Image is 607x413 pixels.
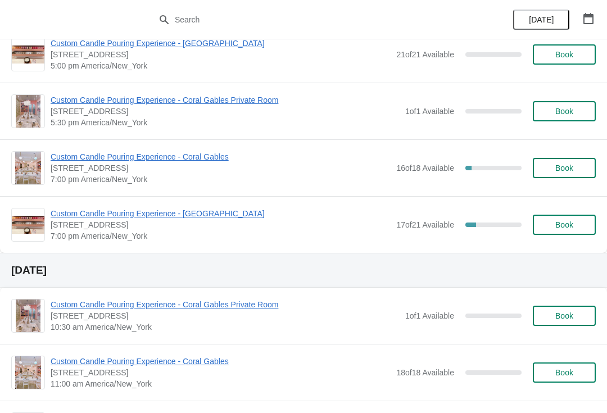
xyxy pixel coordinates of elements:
span: [STREET_ADDRESS] [51,219,391,230]
span: Custom Candle Pouring Experience - Coral Gables [51,151,391,162]
span: 10:30 am America/New_York [51,321,400,333]
span: Custom Candle Pouring Experience - Coral Gables Private Room [51,94,400,106]
span: 7:00 pm America/New_York [51,230,391,242]
img: Custom Candle Pouring Experience - Coral Gables | 154 Giralda Avenue, Coral Gables, FL, USA | 7:0... [15,152,42,184]
span: Book [555,164,573,173]
span: Custom Candle Pouring Experience - [GEOGRAPHIC_DATA] [51,208,391,219]
span: [STREET_ADDRESS] [51,49,391,60]
button: Book [533,215,596,235]
button: Book [533,101,596,121]
button: Book [533,306,596,326]
span: Book [555,50,573,59]
span: 1 of 1 Available [405,311,454,320]
span: [STREET_ADDRESS] [51,367,391,378]
span: 1 of 1 Available [405,107,454,116]
img: Custom Candle Pouring Experience - Fort Lauderdale | 914 East Las Olas Boulevard, Fort Lauderdale... [12,46,44,64]
span: Book [555,107,573,116]
span: [DATE] [529,15,554,24]
span: Custom Candle Pouring Experience - Coral Gables [51,356,391,367]
span: 16 of 18 Available [396,164,454,173]
button: Book [533,44,596,65]
h2: [DATE] [11,265,596,276]
button: Book [533,362,596,383]
button: [DATE] [513,10,569,30]
button: Book [533,158,596,178]
span: 5:00 pm America/New_York [51,60,391,71]
span: Custom Candle Pouring Experience - Coral Gables Private Room [51,299,400,310]
span: Book [555,220,573,229]
span: 5:30 pm America/New_York [51,117,400,128]
img: Custom Candle Pouring Experience - Fort Lauderdale | 914 East Las Olas Boulevard, Fort Lauderdale... [12,216,44,234]
span: 7:00 pm America/New_York [51,174,391,185]
span: 11:00 am America/New_York [51,378,391,389]
img: Custom Candle Pouring Experience - Coral Gables Private Room | 154 Giralda Avenue, Coral Gables, ... [16,95,40,128]
span: [STREET_ADDRESS] [51,106,400,117]
img: Custom Candle Pouring Experience - Coral Gables | 154 Giralda Avenue, Coral Gables, FL, USA | 11:... [15,356,42,389]
span: Book [555,368,573,377]
input: Search [174,10,455,30]
span: Book [555,311,573,320]
span: [STREET_ADDRESS] [51,310,400,321]
span: 17 of 21 Available [396,220,454,229]
img: Custom Candle Pouring Experience - Coral Gables Private Room | 154 Giralda Avenue, Coral Gables, ... [16,299,40,332]
span: [STREET_ADDRESS] [51,162,391,174]
span: 21 of 21 Available [396,50,454,59]
span: Custom Candle Pouring Experience - [GEOGRAPHIC_DATA] [51,38,391,49]
span: 18 of 18 Available [396,368,454,377]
